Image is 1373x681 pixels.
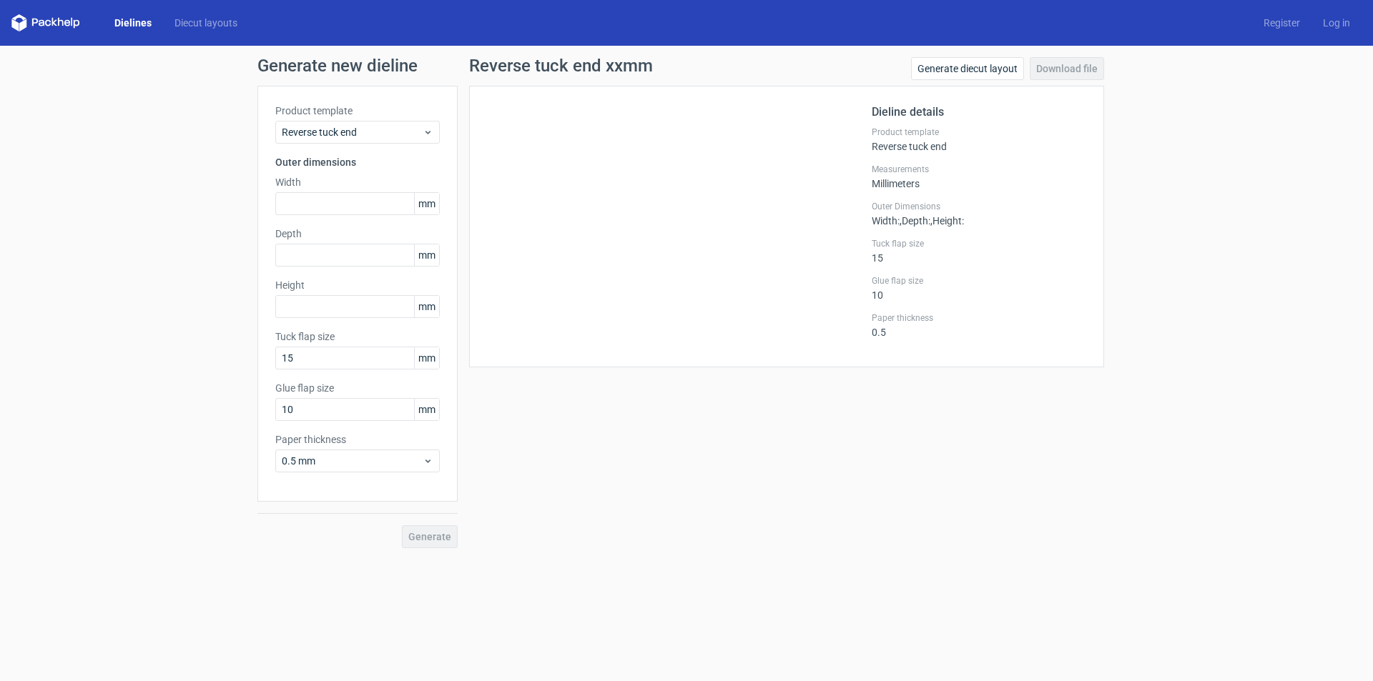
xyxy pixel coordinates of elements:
[872,164,1086,189] div: Millimeters
[103,16,163,30] a: Dielines
[414,399,439,420] span: mm
[414,193,439,214] span: mm
[275,155,440,169] h3: Outer dimensions
[414,244,439,266] span: mm
[469,57,653,74] h1: Reverse tuck end xxmm
[1312,16,1362,30] a: Log in
[872,238,1086,264] div: 15
[872,104,1086,121] h2: Dieline details
[282,125,423,139] span: Reverse tuck end
[414,296,439,317] span: mm
[872,126,1086,152] div: Reverse tuck end
[900,215,930,227] span: , Depth :
[275,175,440,189] label: Width
[872,312,1086,324] label: Paper thickness
[414,347,439,369] span: mm
[257,57,1116,74] h1: Generate new dieline
[275,104,440,118] label: Product template
[872,126,1086,138] label: Product template
[275,329,440,344] label: Tuck flap size
[282,454,423,468] span: 0.5 mm
[275,227,440,241] label: Depth
[911,57,1024,80] a: Generate diecut layout
[872,312,1086,338] div: 0.5
[275,381,440,395] label: Glue flap size
[930,215,964,227] span: , Height :
[872,201,1086,212] label: Outer Dimensions
[872,275,1086,301] div: 10
[1252,16,1312,30] a: Register
[872,215,900,227] span: Width :
[163,16,249,30] a: Diecut layouts
[872,164,1086,175] label: Measurements
[275,432,440,447] label: Paper thickness
[275,278,440,292] label: Height
[872,238,1086,249] label: Tuck flap size
[872,275,1086,287] label: Glue flap size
